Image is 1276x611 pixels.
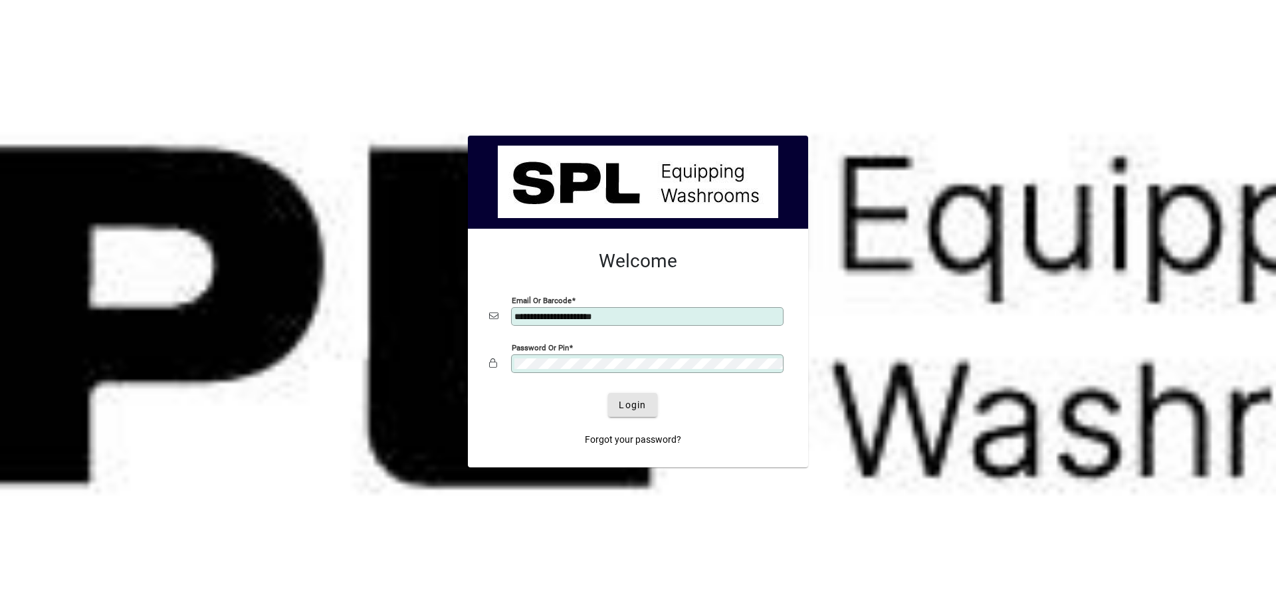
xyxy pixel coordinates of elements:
[608,393,657,417] button: Login
[580,428,687,451] a: Forgot your password?
[489,250,787,273] h2: Welcome
[585,433,681,447] span: Forgot your password?
[619,398,646,412] span: Login
[512,343,569,352] mat-label: Password or Pin
[512,296,572,305] mat-label: Email or Barcode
